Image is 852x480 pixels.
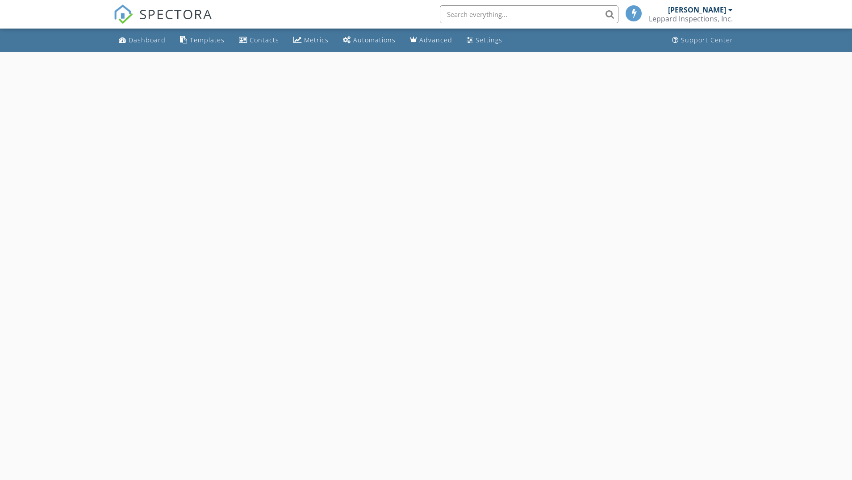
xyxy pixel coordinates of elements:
[176,32,228,49] a: Templates
[339,32,399,49] a: Automations (Basic)
[681,36,733,44] div: Support Center
[440,5,618,23] input: Search everything...
[476,36,502,44] div: Settings
[290,32,332,49] a: Metrics
[115,32,169,49] a: Dashboard
[668,32,737,49] a: Support Center
[113,12,213,31] a: SPECTORA
[668,5,726,14] div: [PERSON_NAME]
[235,32,283,49] a: Contacts
[304,36,329,44] div: Metrics
[649,14,733,23] div: Leppard Inspections, Inc.
[419,36,452,44] div: Advanced
[139,4,213,23] span: SPECTORA
[190,36,225,44] div: Templates
[463,32,506,49] a: Settings
[129,36,166,44] div: Dashboard
[353,36,396,44] div: Automations
[250,36,279,44] div: Contacts
[113,4,133,24] img: The Best Home Inspection Software - Spectora
[406,32,456,49] a: Advanced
